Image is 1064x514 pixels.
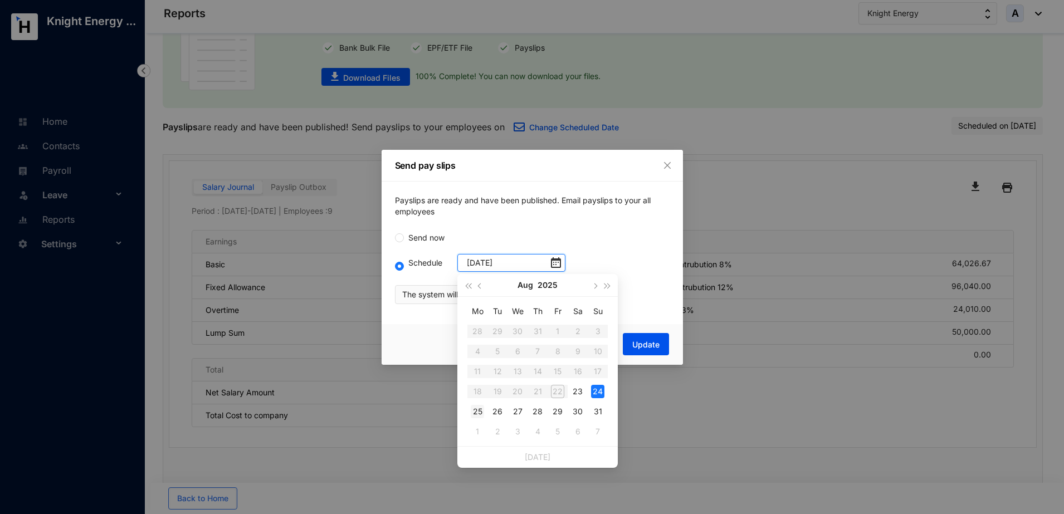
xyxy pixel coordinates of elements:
th: Su [588,301,608,321]
p: Send pay slips [395,159,670,172]
td: 2025-08-29 [548,402,568,422]
div: 23 [571,385,584,398]
input: Select date [467,257,549,269]
div: 4 [531,425,544,438]
div: 27 [511,405,524,418]
td: 2025-09-06 [568,422,588,442]
th: Mo [467,301,487,321]
div: 28 [531,405,544,418]
th: Fr [548,301,568,321]
div: 24 [591,385,604,398]
td: 2025-09-02 [487,422,507,442]
button: Close [661,159,673,172]
td: 2025-08-27 [507,402,528,422]
p: Payslips are ready and have been published. Email payslips to your all employees [395,195,670,217]
div: 3 [511,425,524,438]
span: Schedule [404,257,447,269]
div: 1 [471,425,484,438]
button: 2025 [538,274,558,296]
td: 2025-08-23 [568,381,588,402]
th: We [507,301,528,321]
td: 2025-08-25 [467,402,487,422]
div: 6 [571,425,584,438]
span: close [663,161,672,170]
span: Send now [404,232,449,244]
th: Th [528,301,548,321]
div: 25 [471,405,484,418]
th: Tu [487,301,507,321]
td: 2025-08-26 [487,402,507,422]
div: 2 [491,425,504,438]
button: Update [623,333,669,355]
td: 2025-08-28 [528,402,548,422]
div: 29 [551,405,564,418]
td: 2025-09-05 [548,422,568,442]
td: 2025-08-30 [568,402,588,422]
td: 2025-09-07 [588,422,608,442]
td: 2025-08-31 [588,402,608,422]
td: 2025-08-24 [588,381,608,402]
td: 2025-09-03 [507,422,528,442]
div: 26 [491,405,504,418]
button: Aug [518,274,533,296]
div: 5 [551,425,564,438]
p: The system will send the emails at 6.30 am [398,288,559,300]
div: 30 [571,405,584,418]
div: 31 [591,405,604,418]
span: Update [632,339,660,350]
td: 2025-09-01 [467,422,487,442]
td: 2025-09-04 [528,422,548,442]
div: 7 [591,425,604,438]
th: Sa [568,301,588,321]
